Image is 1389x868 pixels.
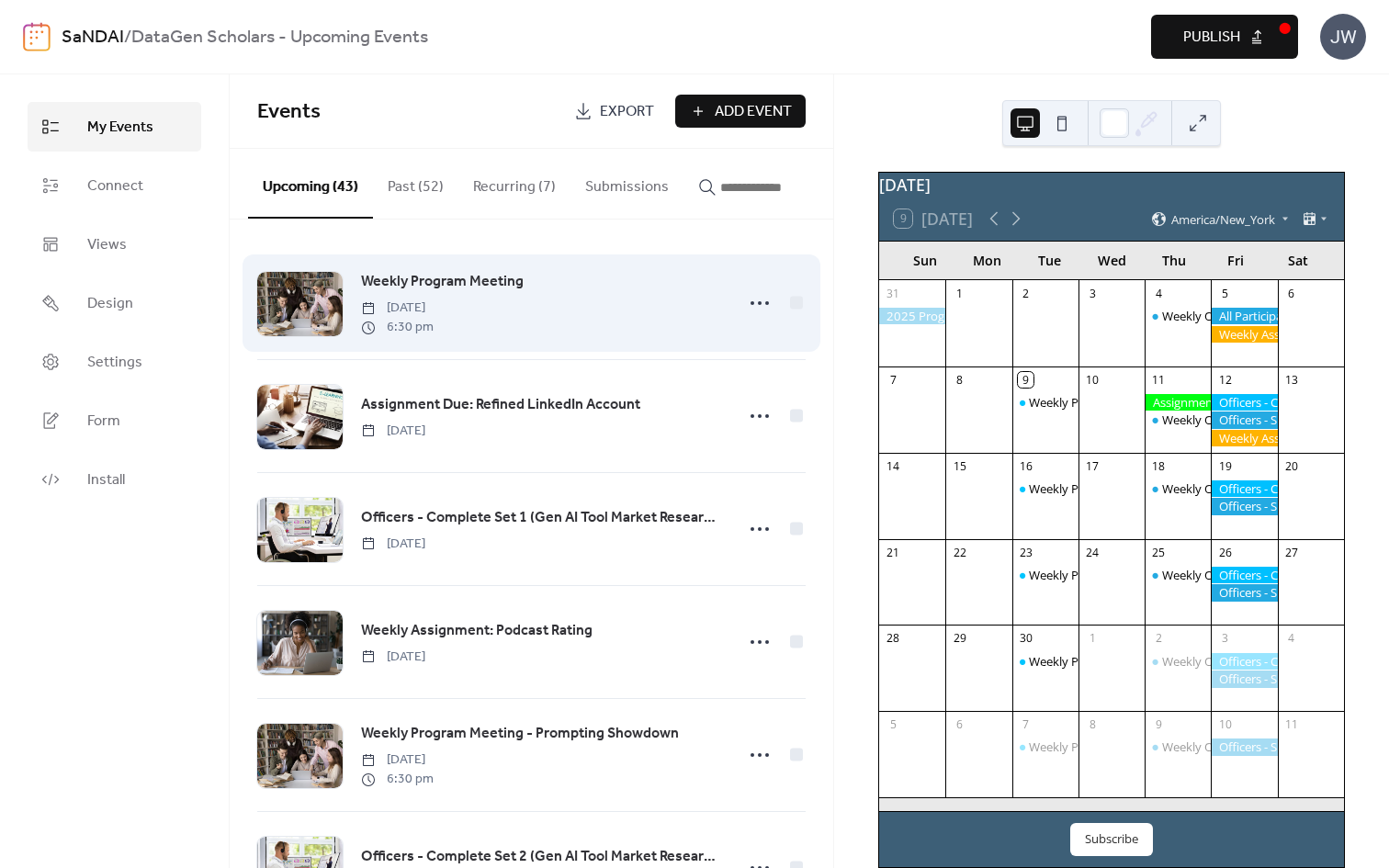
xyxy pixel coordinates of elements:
a: Weekly Program Meeting - Prompting Showdown [361,722,679,746]
a: Design [28,278,201,328]
div: 6 [952,717,967,733]
div: JW [1320,14,1366,60]
a: Form [28,396,201,445]
div: 4 [1151,286,1167,301]
div: 9 [1151,717,1167,733]
div: 11 [1283,717,1299,733]
b: / [124,20,131,55]
button: Subscribe [1070,823,1153,856]
div: 5 [1217,286,1233,301]
div: Officers - Complete Set 1 (Gen AI Tool Market Research Micro-job) [1211,394,1277,411]
div: 19 [1217,458,1233,474]
div: Weekly Program Meeting [1029,738,1167,755]
div: Weekly Office Hours [1145,308,1211,324]
div: 8 [1085,717,1101,733]
span: [DATE] [361,535,425,554]
div: 6 [1283,286,1299,301]
div: 18 [1151,458,1167,474]
span: Install [87,469,125,491]
div: Weekly Assignment: Podcast Rating [1211,430,1277,446]
a: Connect [28,161,201,210]
div: 29 [952,631,967,647]
span: Weekly Program Meeting [361,271,524,293]
div: Weekly Office Hours [1145,411,1211,428]
span: Design [87,293,133,315]
div: Officers - Submit Weekly Time Sheet [1211,411,1277,428]
span: Weekly Program Meeting - Prompting Showdown [361,723,679,745]
div: 25 [1151,545,1167,560]
a: Views [28,220,201,269]
div: Weekly Program Meeting [1029,653,1167,670]
div: 23 [1018,545,1033,560]
div: 21 [886,545,901,560]
div: 2 [1018,286,1033,301]
a: Assignment Due: Refined LinkedIn Account [361,393,640,417]
div: Weekly Office Hours [1162,653,1273,670]
div: 26 [1217,545,1233,560]
div: 8 [952,372,967,388]
button: Upcoming (43) [248,149,373,219]
span: [DATE] [361,422,425,441]
div: Weekly Office Hours [1145,653,1211,670]
button: Submissions [570,149,683,217]
div: [DATE] [879,173,1344,197]
a: Weekly Assignment: Podcast Rating [361,619,593,643]
div: 5 [886,717,901,733]
div: 28 [886,631,901,647]
div: 20 [1283,458,1299,474]
div: Weekly Office Hours [1145,738,1211,755]
div: 2 [1151,631,1167,647]
div: 30 [1018,631,1033,647]
span: Views [87,234,127,256]
div: Wed [1080,242,1143,279]
a: Export [560,95,668,128]
div: Sun [894,242,956,279]
div: 14 [886,458,901,474]
div: 13 [1283,372,1299,388]
div: Weekly Office Hours [1162,567,1273,583]
a: Install [28,455,201,504]
div: 31 [886,286,901,301]
div: Weekly Program Meeting - Ethical AI Debate [1029,567,1269,583]
div: 2025 Program Enrollment Period [879,308,945,324]
a: Add Event [675,95,806,128]
span: America/New_York [1171,213,1275,225]
span: [DATE] [361,299,434,318]
div: Weekly Office Hours [1162,738,1273,755]
span: 6:30 pm [361,770,434,789]
div: Weekly Program Meeting [1012,653,1078,670]
span: [DATE] [361,750,434,770]
div: Weekly Office Hours [1145,567,1211,583]
div: Thu [1143,242,1205,279]
div: 3 [1085,286,1101,301]
span: Assignment Due: Refined LinkedIn Account [361,394,640,416]
span: Form [87,411,120,433]
button: Publish [1151,15,1298,59]
div: 4 [1283,631,1299,647]
div: Officers - Submit Weekly Time Sheet [1211,584,1277,601]
div: Officers - Complete Set 4 (Gen AI Tool Market Research Micro-job) [1211,653,1277,670]
img: logo [23,22,51,51]
span: My Events [87,117,153,139]
span: Officers - Complete Set 1 (Gen AI Tool Market Research Micro-job) [361,507,723,529]
a: My Events [28,102,201,152]
div: Weekly Office Hours [1145,480,1211,497]
div: 10 [1217,717,1233,733]
div: 17 [1085,458,1101,474]
a: Settings [28,337,201,387]
span: Events [257,92,321,132]
button: Recurring (7) [458,149,570,217]
div: Officers - Submit Weekly Time Sheet [1211,498,1277,514]
div: Mon [956,242,1019,279]
div: Tue [1019,242,1081,279]
div: Officers - Submit Weekly Time Sheet [1211,738,1277,755]
div: 3 [1217,631,1233,647]
span: Export [600,101,654,123]
span: Add Event [715,101,792,123]
button: Past (52) [373,149,458,217]
div: Assignment Due: Refined LinkedIn Account [1145,394,1211,411]
div: Weekly Program Meeting [1012,738,1078,755]
span: Settings [87,352,142,374]
div: 1 [1085,631,1101,647]
span: Connect [87,175,143,197]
